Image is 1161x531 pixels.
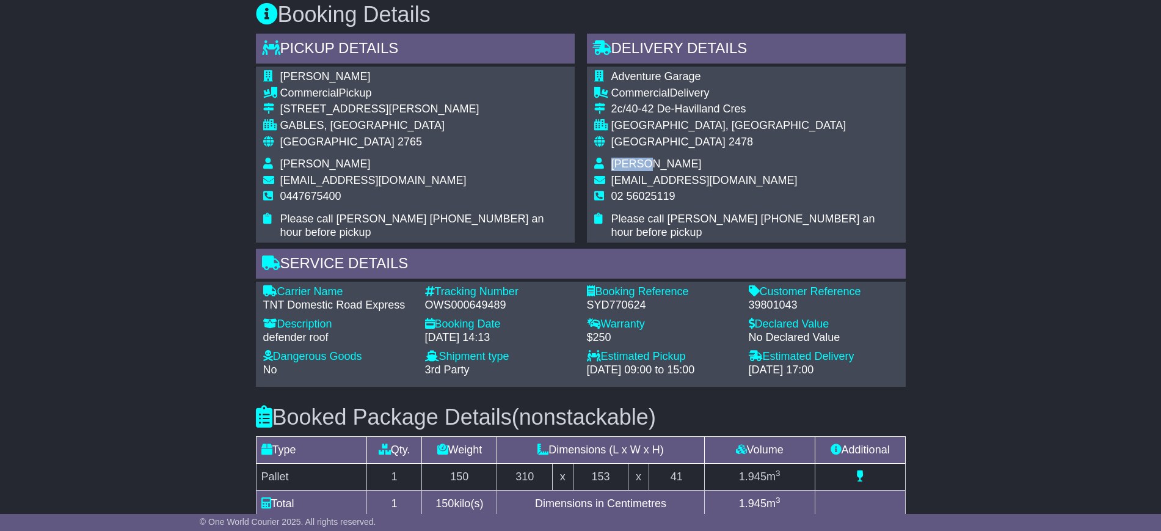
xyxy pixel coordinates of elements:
[749,364,898,377] div: [DATE] 17:00
[263,331,413,345] div: defender roof
[256,437,366,464] td: Type
[704,464,815,491] td: m
[749,299,898,312] div: 39801043
[256,34,575,67] div: Pickup Details
[739,471,766,483] span: 1.945
[280,119,567,133] div: GABLES, [GEOGRAPHIC_DATA]
[611,174,798,186] span: [EMAIL_ADDRESS][DOMAIN_NAME]
[512,405,656,430] span: (nonstackable)
[256,2,906,27] h3: Booking Details
[263,318,413,331] div: Description
[425,299,575,312] div: OWS000649489
[280,213,544,238] span: Please call [PERSON_NAME] [PHONE_NUMBER] an hour before pickup
[587,285,737,299] div: Booking Reference
[280,103,567,116] div: [STREET_ADDRESS][PERSON_NAME]
[435,497,454,510] span: 150
[280,87,567,100] div: Pickup
[704,491,815,518] td: m
[704,437,815,464] td: Volume
[256,464,366,491] td: Pallet
[256,491,366,518] td: Total
[611,70,701,82] span: Adventure Garage
[587,299,737,312] div: SYD770624
[280,190,341,202] span: 0447675400
[280,158,371,170] span: [PERSON_NAME]
[573,464,628,491] td: 153
[776,469,781,478] sup: 3
[425,350,575,364] div: Shipment type
[587,318,737,331] div: Warranty
[425,318,575,331] div: Booking Date
[263,350,413,364] div: Dangerous Goods
[497,464,553,491] td: 310
[280,136,395,148] span: [GEOGRAPHIC_DATA]
[611,87,670,99] span: Commercial
[815,437,905,464] td: Additional
[280,70,371,82] span: [PERSON_NAME]
[749,285,898,299] div: Customer Reference
[422,491,497,518] td: kilo(s)
[263,285,413,299] div: Carrier Name
[263,299,413,312] div: TNT Domestic Road Express
[729,136,753,148] span: 2478
[611,87,898,100] div: Delivery
[587,331,737,345] div: $250
[398,136,422,148] span: 2765
[611,190,675,202] span: 02 56025119
[749,318,898,331] div: Declared Value
[497,491,704,518] td: Dimensions in Centimetres
[611,158,702,170] span: [PERSON_NAME]
[776,496,781,505] sup: 3
[611,119,898,133] div: [GEOGRAPHIC_DATA], [GEOGRAPHIC_DATA]
[366,464,422,491] td: 1
[422,437,497,464] td: Weight
[587,34,906,67] div: Delivery Details
[425,331,575,345] div: [DATE] 14:13
[425,364,470,376] span: 3rd Party
[422,464,497,491] td: 150
[628,464,649,491] td: x
[256,405,906,430] h3: Booked Package Details
[611,103,898,116] div: 2c/40-42 De-Havilland Cres
[366,491,422,518] td: 1
[587,350,737,364] div: Estimated Pickup
[739,497,766,510] span: 1.945
[425,285,575,299] div: Tracking Number
[552,464,573,491] td: x
[280,87,339,99] span: Commercial
[263,364,277,376] span: No
[611,213,875,238] span: Please call [PERSON_NAME] [PHONE_NUMBER] an hour before pickup
[280,174,467,186] span: [EMAIL_ADDRESS][DOMAIN_NAME]
[749,331,898,345] div: No Declared Value
[587,364,737,377] div: [DATE] 09:00 to 15:00
[256,249,906,282] div: Service Details
[497,437,704,464] td: Dimensions (L x W x H)
[649,464,704,491] td: 41
[366,437,422,464] td: Qty.
[200,517,376,527] span: © One World Courier 2025. All rights reserved.
[611,136,726,148] span: [GEOGRAPHIC_DATA]
[749,350,898,364] div: Estimated Delivery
